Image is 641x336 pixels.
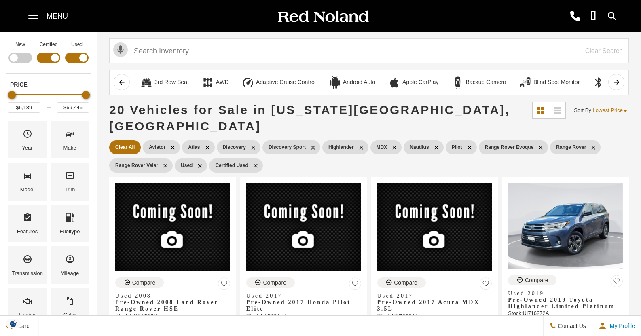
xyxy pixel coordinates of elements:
[109,38,629,63] input: Search Inventory
[60,227,80,236] div: Fueltype
[377,293,486,299] span: Used 2017
[508,290,617,297] span: Used 2019
[343,79,375,86] div: Android Auto
[592,316,641,336] button: Open user profile menu
[114,74,130,90] button: scroll left
[20,185,34,194] div: Model
[202,76,214,89] div: AWD
[525,277,548,284] div: Compare
[508,183,623,269] img: 2019 Toyota Highlander Limited Platinum
[63,311,76,319] div: Color
[6,40,91,73] div: Filter by Vehicle Type
[242,76,254,89] div: Adaptive Cruise Control
[109,103,510,133] span: 20 Vehicles for Sale in [US_STATE][GEOGRAPHIC_DATA], [GEOGRAPHIC_DATA]
[23,127,32,144] span: Year
[10,81,87,88] h5: Price
[115,183,230,271] img: 2008 Land Rover Range Rover HSE
[246,312,361,319] div: Stock : UI068357A
[63,144,76,152] div: Make
[4,319,23,328] img: Opt-Out Icon
[246,183,361,271] img: 2017 Honda Pilot Elite
[51,246,89,284] div: MileageMileage
[246,277,295,288] button: Compare Vehicle
[15,40,25,49] label: New
[65,211,75,227] span: Fueltype
[218,277,230,293] button: Save Vehicle
[140,76,152,89] div: 3rd Row Seat
[115,293,224,299] span: Used 2008
[611,275,623,290] button: Save Vehicle
[377,299,486,312] span: Pre-Owned 2017 Acura MDX 3.5L
[197,74,233,91] button: AWDAWD
[508,290,623,310] a: Used 2019Pre-Owned 2019 Toyota Highlander Limited Platinum
[519,76,531,89] div: Blind Spot Monitor
[8,121,47,158] div: YearYear
[592,76,605,89] div: Bluetooth
[388,76,400,89] div: Apple CarPlay
[51,163,89,200] div: TrimTrim
[51,121,89,158] div: MakeMake
[115,299,224,312] span: Pre-Owned 2008 Land Rover Range Rover HSE
[556,142,586,152] span: Range Rover
[216,79,229,86] div: AWD
[394,279,417,286] div: Compare
[452,142,462,152] span: Pilot
[515,74,584,91] button: Blind Spot MonitorBlind Spot Monitor
[8,88,89,113] div: Price
[447,74,511,91] button: Backup CameraBackup Camera
[8,288,47,325] div: EngineEngine
[136,74,193,91] button: 3rd Row Seat3rd Row Seat
[65,252,75,269] span: Mileage
[410,142,429,152] span: Nautilus
[246,293,355,299] span: Used 2017
[508,297,617,310] span: Pre-Owned 2019 Toyota Highlander Limited Platinum
[263,279,286,286] div: Compare
[377,183,492,271] img: 2017 Acura MDX 3.5L
[23,211,32,227] span: Features
[61,269,79,278] div: Mileage
[188,142,200,152] span: Atlas
[113,42,128,57] svg: Click to toggle on voice search
[269,142,306,152] span: Discovery Sport
[71,40,83,49] label: Used
[17,227,38,236] div: Features
[8,246,47,284] div: TransmissionTransmission
[8,205,47,242] div: FeaturesFeatures
[329,76,341,89] div: Android Auto
[377,277,426,288] button: Compare Vehicle
[533,79,580,86] div: Blind Spot Monitor
[466,79,506,86] div: Backup Camera
[349,277,361,293] button: Save Vehicle
[384,74,443,91] button: Apple CarPlayApple CarPlay
[149,142,165,152] span: Aviator
[115,142,135,152] span: Clear All
[276,10,369,24] img: Red Noland Auto Group
[82,91,90,99] div: Maximum Price
[508,275,556,285] button: Compare Vehicle
[377,312,492,319] div: Stock : UI011134A
[115,161,158,171] span: Range Rover Velar
[480,277,492,293] button: Save Vehicle
[181,161,193,171] span: Used
[65,185,75,194] div: Trim
[246,299,355,312] span: Pre-Owned 2017 Honda Pilot Elite
[65,127,75,144] span: Make
[23,169,32,185] span: Model
[19,311,35,319] div: Engine
[4,319,23,328] section: Click to Open Cookie Consent Modal
[593,107,623,113] span: Lowest Price
[22,144,32,152] div: Year
[607,323,635,329] span: My Profile
[556,323,586,329] span: Contact Us
[608,74,624,90] button: scroll right
[115,277,164,288] button: Compare Vehicle
[40,40,58,49] label: Certified
[51,205,89,242] div: FueltypeFueltype
[8,163,47,200] div: ModelModel
[12,269,43,278] div: Transmission
[65,294,75,311] span: Color
[246,293,361,312] a: Used 2017Pre-Owned 2017 Honda Pilot Elite
[377,293,492,312] a: Used 2017Pre-Owned 2017 Acura MDX 3.5L
[508,310,623,317] div: Stock : UI716272A
[328,142,354,152] span: Highlander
